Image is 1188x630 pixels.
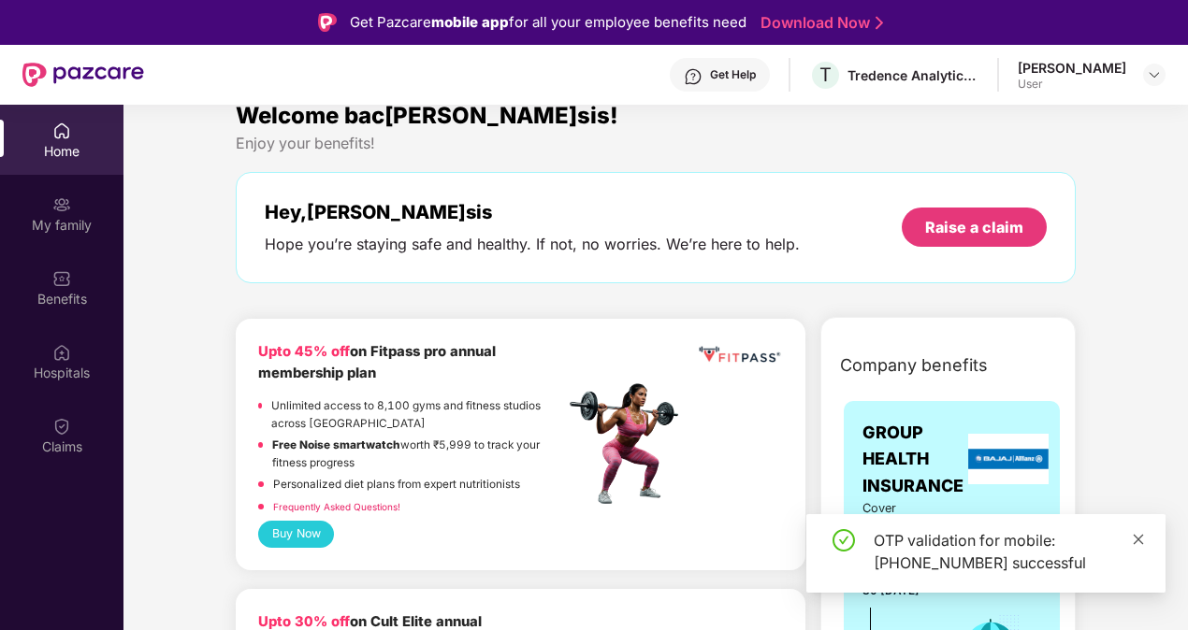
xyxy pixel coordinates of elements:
[318,13,337,32] img: Logo
[761,13,877,33] a: Download Now
[52,343,71,362] img: svg+xml;base64,PHN2ZyBpZD0iSG9zcGl0YWxzIiB4bWxucz0iaHR0cDovL3d3dy53My5vcmcvMjAwMC9zdmciIHdpZHRoPS...
[819,64,832,86] span: T
[236,102,618,129] span: Welcome bac[PERSON_NAME]sis!
[272,437,564,471] p: worth ₹5,999 to track your fitness progress
[258,343,350,360] b: Upto 45% off
[273,501,400,512] a: Frequently Asked Questions!
[833,529,855,551] span: check-circle
[968,434,1049,484] img: insurerLogo
[874,529,1143,574] div: OTP validation for mobile: [PHONE_NUMBER] successful
[52,195,71,214] img: svg+xml;base64,PHN2ZyB3aWR0aD0iMjAiIGhlaWdodD0iMjAiIHZpZXdCb3g9IjAgMCAyMCAyMCIgZmlsbD0ibm9uZSIgeG...
[258,343,496,381] b: on Fitpass pro annual membership plan
[1018,59,1126,77] div: [PERSON_NAME]
[52,269,71,288] img: svg+xml;base64,PHN2ZyBpZD0iQmVuZWZpdHMiIHhtbG5zPSJodHRwOi8vd3d3LnczLm9yZy8yMDAwL3N2ZyIgd2lkdGg9Ij...
[431,13,509,31] strong: mobile app
[258,613,350,630] b: Upto 30% off
[1018,77,1126,92] div: User
[52,122,71,140] img: svg+xml;base64,PHN2ZyBpZD0iSG9tZSIgeG1sbnM9Imh0dHA6Ly93d3cudzMub3JnLzIwMDAvc3ZnIiB3aWR0aD0iMjAiIG...
[862,499,934,518] span: Cover
[564,379,695,509] img: fpp.png
[840,352,988,379] span: Company benefits
[876,13,883,33] img: Stroke
[710,67,756,82] div: Get Help
[848,66,978,84] div: Tredence Analytics Solutions Private Limited
[684,67,703,86] img: svg+xml;base64,PHN2ZyBpZD0iSGVscC0zMngzMiIgeG1sbnM9Imh0dHA6Ly93d3cudzMub3JnLzIwMDAvc3ZnIiB3aWR0aD...
[22,63,144,87] img: New Pazcare Logo
[696,341,784,368] img: fppp.png
[265,201,800,223] div: Hey, [PERSON_NAME]sis
[862,420,963,499] span: GROUP HEALTH INSURANCE
[925,217,1023,237] div: Raise a claim
[273,476,520,494] p: Personalized diet plans from expert nutritionists
[52,417,71,436] img: svg+xml;base64,PHN2ZyBpZD0iQ2xhaW0iIHhtbG5zPSJodHRwOi8vd3d3LnczLm9yZy8yMDAwL3N2ZyIgd2lkdGg9IjIwIi...
[265,235,800,254] div: Hope you’re staying safe and healthy. If not, no worries. We’re here to help.
[258,521,334,548] button: Buy Now
[350,11,746,34] div: Get Pazcare for all your employee benefits need
[1147,67,1162,82] img: svg+xml;base64,PHN2ZyBpZD0iRHJvcGRvd24tMzJ4MzIiIHhtbG5zPSJodHRwOi8vd3d3LnczLm9yZy8yMDAwL3N2ZyIgd2...
[1132,533,1145,546] span: close
[272,438,400,451] strong: Free Noise smartwatch
[271,397,564,432] p: Unlimited access to 8,100 gyms and fitness studios across [GEOGRAPHIC_DATA]
[236,134,1076,153] div: Enjoy your benefits!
